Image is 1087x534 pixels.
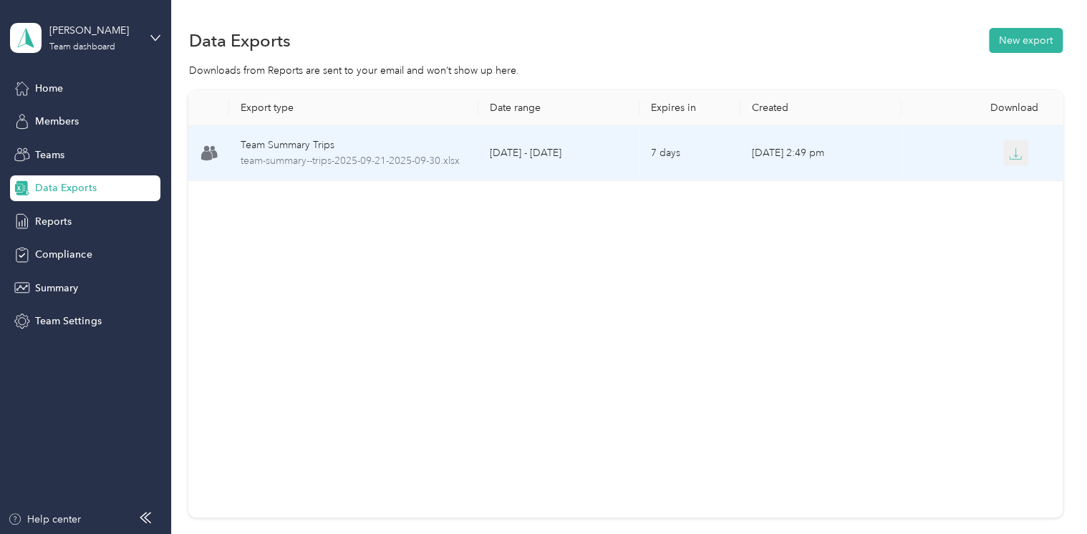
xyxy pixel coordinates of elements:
iframe: Everlance-gr Chat Button Frame [1007,454,1087,534]
h1: Data Exports [188,33,290,48]
div: Team dashboard [49,43,115,52]
td: 7 days [639,126,740,181]
span: Members [35,114,79,129]
button: Help center [8,512,81,527]
div: Team Summary Trips [241,137,468,153]
th: Expires in [639,90,740,126]
td: [DATE] - [DATE] [478,126,639,181]
span: team-summary--trips-2025-09-21-2025-09-30.xlsx [241,153,468,169]
div: Downloads from Reports are sent to your email and won’t show up here. [188,63,1062,78]
td: [DATE] 2:49 pm [740,126,902,181]
span: Reports [35,214,72,229]
button: New export [989,28,1063,53]
th: Date range [478,90,639,126]
th: Export type [229,90,479,126]
span: Summary [35,281,78,296]
span: Teams [35,147,64,162]
span: Data Exports [35,180,96,195]
span: Home [35,81,63,96]
div: Download [913,102,1051,114]
div: [PERSON_NAME] [49,23,139,38]
th: Created [740,90,902,126]
span: Compliance [35,247,92,262]
span: Team Settings [35,314,101,329]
